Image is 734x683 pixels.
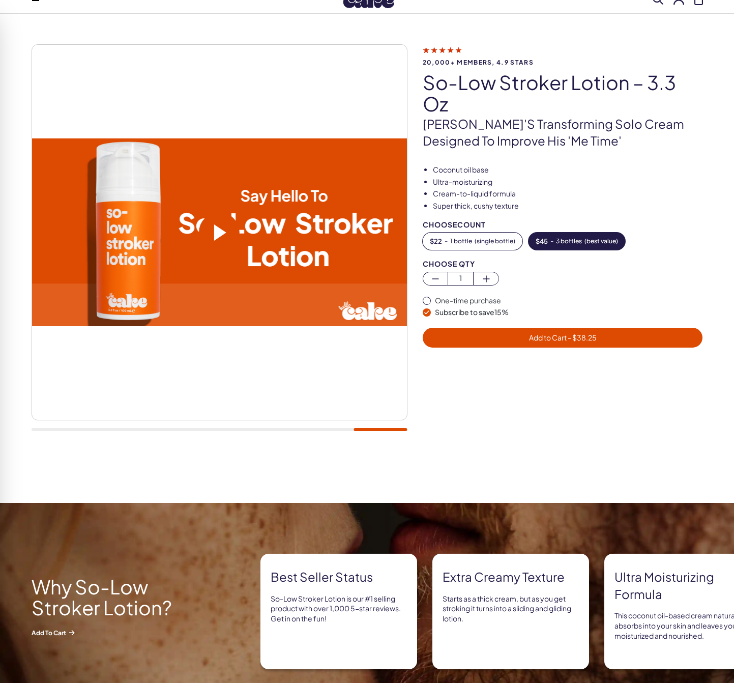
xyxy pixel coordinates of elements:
[32,576,215,618] h2: Why So-Low Stroker Lotion?
[430,238,442,245] span: $ 22
[536,238,548,245] span: $ 45
[271,568,407,586] strong: Best seller status
[433,201,703,211] li: Super thick, cushy texture
[475,238,515,245] span: ( single bottle )
[423,233,522,250] button: -
[529,233,625,250] button: -
[423,59,703,66] span: 20,000+ members, 4.9 stars
[556,238,582,245] span: 3 bottles
[435,296,703,306] div: One-time purchase
[435,307,703,318] div: Subscribe to save 15 %
[584,238,618,245] span: ( best value )
[423,45,703,66] a: 20,000+ members, 4.9 stars
[529,333,597,342] span: Add to Cart
[433,189,703,199] li: Cream-to-liquid formula
[443,568,579,586] strong: Extra creamy texture
[423,116,703,150] p: [PERSON_NAME]'s transforming solo cream designed to improve his 'me time'
[450,238,472,245] span: 1 bottle
[423,72,703,115] h1: So-Low Stroker Lotion – 3.3 oz
[271,594,407,624] p: So-Low Stroker Lotion is our #1 selling product with over 1,000 5-star reviews. Get in on the fun!
[567,333,597,342] span: - $ 38.25
[423,328,703,348] button: Add to Cart - $38.25
[423,221,703,229] div: Choose Count
[32,629,215,637] span: Add to Cart
[423,260,703,268] div: Choose Qty
[433,165,703,175] li: Coconut oil base
[433,177,703,187] li: Ultra-moisturizing
[443,594,579,624] p: Starts as a thick cream, but as you get stroking it turns into a sliding and gliding lotion.
[448,272,473,284] span: 1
